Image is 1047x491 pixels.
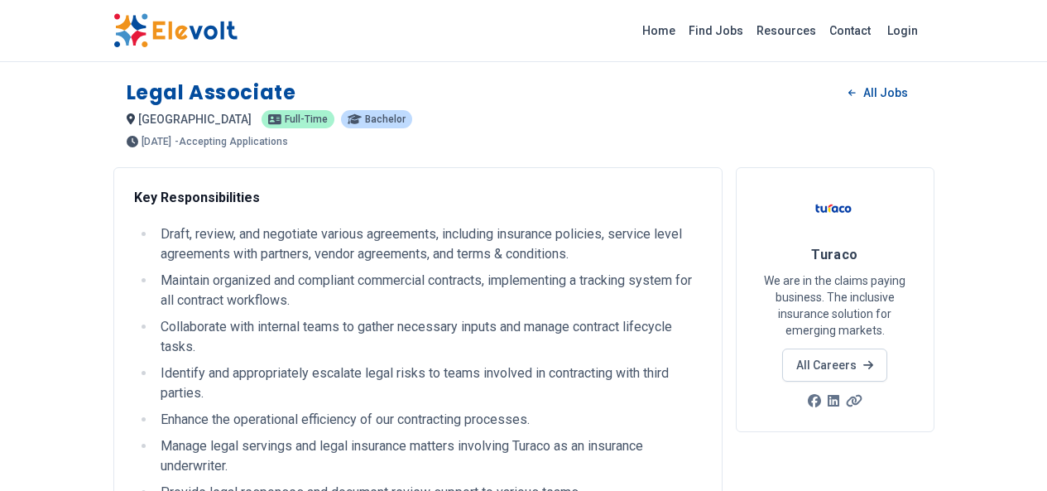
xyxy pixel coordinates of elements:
[756,272,914,339] p: We are in the claims paying business. The inclusive insurance solution for emerging markets.
[156,271,702,310] li: Maintain organized and compliant commercial contracts, implementing a tracking system for all con...
[142,137,171,147] span: [DATE]
[835,80,920,105] a: All Jobs
[365,114,406,124] span: Bachelor
[156,436,702,476] li: Manage legal servings and legal insurance matters involving Turaco as an insurance underwriter.
[175,137,288,147] p: - Accepting Applications
[823,17,877,44] a: Contact
[156,317,702,357] li: Collaborate with internal teams to gather necessary inputs and manage contract lifecycle tasks.
[877,14,928,47] a: Login
[782,349,887,382] a: All Careers
[156,224,702,264] li: Draft, review, and negotiate various agreements, including insurance policies, service level agre...
[113,13,238,48] img: Elevolt
[636,17,682,44] a: Home
[682,17,750,44] a: Find Jobs
[814,188,856,229] img: Turaco
[750,17,823,44] a: Resources
[285,114,328,124] span: Full-time
[127,79,296,106] h1: Legal Associate
[134,190,260,205] strong: Key Responsibilities
[156,410,702,430] li: Enhance the operational efficiency of our contracting processes.
[156,363,702,403] li: Identify and appropriately escalate legal risks to teams involved in contracting with third parties.
[138,113,252,126] span: [GEOGRAPHIC_DATA]
[811,247,858,262] span: Turaco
